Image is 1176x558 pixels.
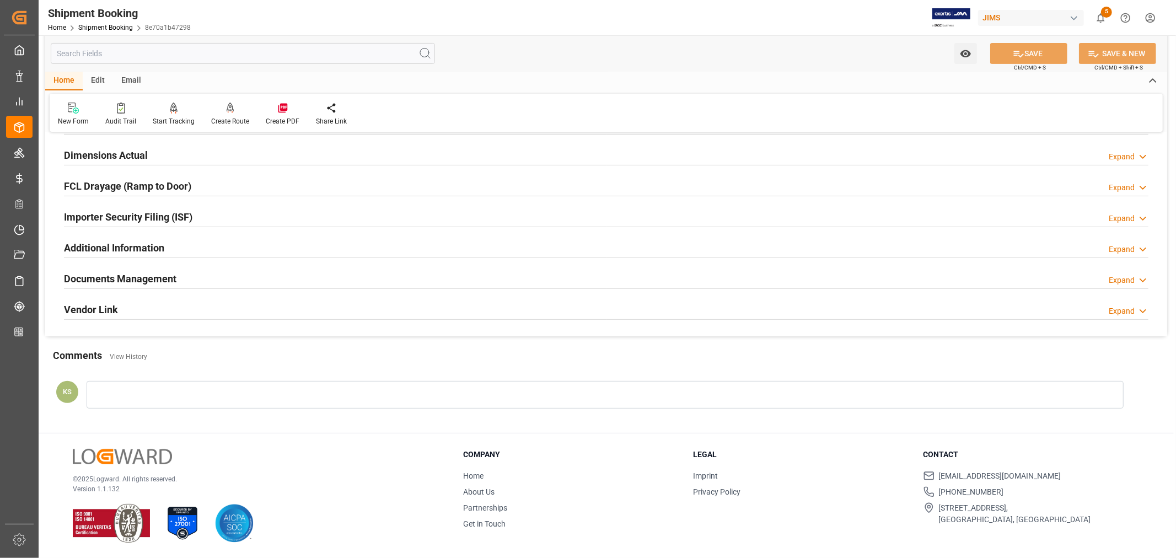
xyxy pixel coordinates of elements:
a: Partnerships [463,503,507,512]
div: Expand [1109,213,1135,224]
div: Expand [1109,182,1135,194]
div: Shipment Booking [48,5,191,22]
div: Expand [1109,275,1135,286]
img: ISO 27001 Certification [163,504,202,543]
img: Logward Logo [73,449,172,465]
img: Exertis%20JAM%20-%20Email%20Logo.jpg_1722504956.jpg [932,8,970,28]
div: Expand [1109,151,1135,163]
a: Home [463,471,484,480]
h2: Comments [53,348,102,363]
button: Help Center [1113,6,1138,30]
input: Search Fields [51,43,435,64]
a: Privacy Policy [693,487,740,496]
div: Expand [1109,244,1135,255]
a: Get in Touch [463,519,506,528]
h2: FCL Drayage (Ramp to Door) [64,179,191,194]
div: Audit Trail [105,116,136,126]
h2: Importer Security Filing (ISF) [64,210,192,224]
span: Ctrl/CMD + S [1014,63,1046,72]
button: JIMS [978,7,1088,28]
div: Share Link [316,116,347,126]
div: JIMS [978,10,1084,26]
span: [PHONE_NUMBER] [939,486,1004,498]
div: Home [45,72,83,90]
div: Edit [83,72,113,90]
a: Shipment Booking [78,24,133,31]
button: SAVE & NEW [1079,43,1156,64]
span: [EMAIL_ADDRESS][DOMAIN_NAME] [939,470,1061,482]
a: Home [48,24,66,31]
div: Expand [1109,305,1135,317]
span: KS [63,388,72,396]
h2: Vendor Link [64,302,118,317]
div: Create Route [211,116,249,126]
img: AICPA SOC [215,504,254,543]
button: open menu [954,43,977,64]
div: Start Tracking [153,116,195,126]
h2: Documents Management [64,271,176,286]
button: SAVE [990,43,1067,64]
img: ISO 9001 & ISO 14001 Certification [73,504,150,543]
a: About Us [463,487,495,496]
p: Version 1.1.132 [73,484,436,494]
span: 5 [1101,7,1112,18]
div: Email [113,72,149,90]
span: [STREET_ADDRESS], [GEOGRAPHIC_DATA], [GEOGRAPHIC_DATA] [939,502,1091,525]
h3: Legal [693,449,909,460]
span: Ctrl/CMD + Shift + S [1094,63,1143,72]
a: View History [110,353,147,361]
div: Create PDF [266,116,299,126]
div: New Form [58,116,89,126]
a: Imprint [693,471,718,480]
h2: Dimensions Actual [64,148,148,163]
h3: Company [463,449,679,460]
h3: Contact [923,449,1140,460]
button: show 5 new notifications [1088,6,1113,30]
p: © 2025 Logward. All rights reserved. [73,474,436,484]
h2: Additional Information [64,240,164,255]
